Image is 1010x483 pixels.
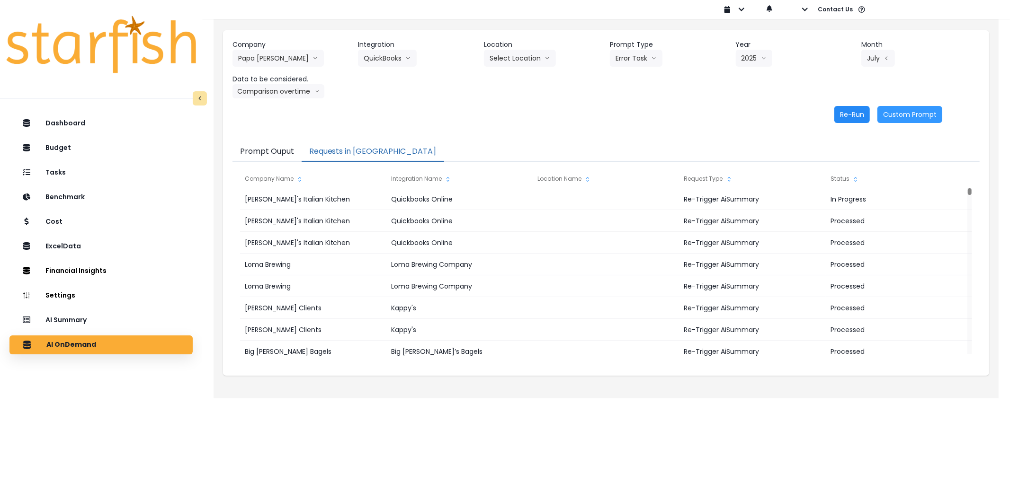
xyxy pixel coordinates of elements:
[9,163,193,182] button: Tasks
[533,169,679,188] div: Location Name
[679,169,825,188] div: Request Type
[679,188,825,210] div: Re-Trigger AiSummary
[240,297,386,319] div: [PERSON_NAME] Clients
[240,232,386,254] div: [PERSON_NAME]'s Italian Kitchen
[826,169,972,188] div: Status
[405,53,411,63] svg: arrow down line
[386,232,532,254] div: Quickbooks Online
[9,237,193,256] button: ExcelData
[9,262,193,281] button: Financial Insights
[484,50,556,67] button: Select Locationarrow down line
[240,188,386,210] div: [PERSON_NAME]'s Italian Kitchen
[852,176,859,183] svg: sort
[386,275,532,297] div: Loma Brewing Company
[9,286,193,305] button: Settings
[584,176,591,183] svg: sort
[386,297,532,319] div: Kappy's
[679,297,825,319] div: Re-Trigger AiSummary
[826,254,972,275] div: Processed
[826,319,972,341] div: Processed
[725,176,733,183] svg: sort
[386,210,532,232] div: Quickbooks Online
[679,210,825,232] div: Re-Trigger AiSummary
[9,311,193,330] button: AI Summary
[45,218,63,226] p: Cost
[45,242,81,250] p: ExcelData
[358,40,476,50] header: Integration
[315,87,320,96] svg: arrow down line
[358,50,417,67] button: QuickBooksarrow down line
[9,139,193,158] button: Budget
[240,341,386,362] div: Big [PERSON_NAME] Bagels
[9,188,193,207] button: Benchmark
[861,50,895,67] button: Julyarrow left line
[826,188,972,210] div: In Progress
[386,319,532,341] div: Kappy's
[484,40,602,50] header: Location
[861,40,980,50] header: Month
[651,53,657,63] svg: arrow down line
[736,50,772,67] button: 2025arrow down line
[232,84,324,98] button: Comparison overtimearrow down line
[232,40,351,50] header: Company
[610,50,662,67] button: Error Taskarrow down line
[679,341,825,362] div: Re-Trigger AiSummary
[386,188,532,210] div: Quickbooks Online
[826,275,972,297] div: Processed
[679,232,825,254] div: Re-Trigger AiSummary
[761,53,767,63] svg: arrow down line
[679,319,825,341] div: Re-Trigger AiSummary
[826,297,972,319] div: Processed
[884,53,889,63] svg: arrow left line
[834,106,870,123] button: Re-Run
[45,316,87,324] p: AI Summary
[386,254,532,275] div: Loma Brewing Company
[386,169,532,188] div: Integration Name
[240,275,386,297] div: Loma Brewing
[240,210,386,232] div: [PERSON_NAME]'s Italian Kitchen
[9,212,193,231] button: Cost
[296,176,304,183] svg: sort
[9,335,193,354] button: AI OnDemand
[736,40,854,50] header: Year
[232,74,351,84] header: Data to be considered.
[240,254,386,275] div: Loma Brewing
[45,144,71,152] p: Budget
[45,119,85,127] p: Dashboard
[232,142,302,162] button: Prompt Ouput
[45,168,66,176] p: Tasks
[826,232,972,254] div: Processed
[826,341,972,362] div: Processed
[877,106,942,123] button: Custom Prompt
[45,193,85,201] p: Benchmark
[46,341,96,349] p: AI OnDemand
[826,210,972,232] div: Processed
[9,114,193,133] button: Dashboard
[545,53,550,63] svg: arrow down line
[679,275,825,297] div: Re-Trigger AiSummary
[240,319,386,341] div: [PERSON_NAME] Clients
[240,169,386,188] div: Company Name
[386,341,532,362] div: Big [PERSON_NAME]’s Bagels
[444,176,452,183] svg: sort
[679,254,825,275] div: Re-Trigger AiSummary
[232,50,324,67] button: Papa [PERSON_NAME]arrow down line
[302,142,444,162] button: Requests in [GEOGRAPHIC_DATA]
[610,40,728,50] header: Prompt Type
[313,53,318,63] svg: arrow down line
